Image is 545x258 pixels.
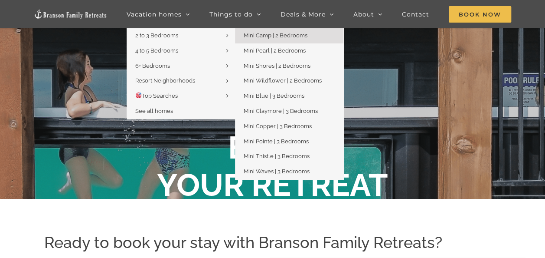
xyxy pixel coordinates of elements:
[402,11,429,17] span: Contact
[157,129,388,203] b: BOOK YOUR RETREAT
[235,134,343,149] a: Mini Pointe | 3 Bedrooms
[449,6,511,23] span: Book Now
[127,89,235,104] a: 🎯Top Searches
[244,153,310,159] span: Mini Thistle | 3 Bedrooms
[235,89,343,104] a: Mini Blue | 3 Bedrooms
[135,77,195,84] span: Resort Neighborhoods
[127,28,235,43] a: 2 to 3 Bedrooms
[135,108,173,114] span: See all homes
[135,47,178,54] span: 4 to 5 Bedrooms
[244,63,310,69] span: Mini Shores | 2 Bedrooms
[353,11,374,17] span: About
[235,73,343,89] a: Mini Wildflower | 2 Bedrooms
[135,32,178,39] span: 2 to 3 Bedrooms
[244,138,309,145] span: Mini Pointe | 3 Bedrooms
[235,59,343,74] a: Mini Shores | 2 Bedrooms
[235,164,343,179] a: Mini Waves | 3 Bedrooms
[135,63,170,69] span: 6+ Bedrooms
[244,77,322,84] span: Mini Wildflower | 2 Bedrooms
[244,123,312,129] span: Mini Copper | 3 Bedrooms
[235,104,343,119] a: Mini Claymore | 3 Bedrooms
[34,9,108,19] img: Branson Family Retreats Logo
[127,11,182,17] span: Vacation homes
[127,104,235,119] a: See all homes
[127,73,235,89] a: Resort Neighborhoods
[281,11,326,17] span: Deals & More
[244,47,306,54] span: Mini Pearl | 2 Bedrooms
[235,119,343,134] a: Mini Copper | 3 Bedrooms
[127,59,235,74] a: 6+ Bedrooms
[244,168,310,175] span: Mini Waves | 3 Bedrooms
[244,108,318,114] span: Mini Claymore | 3 Bedrooms
[135,93,178,99] span: Top Searches
[44,232,501,253] h2: Ready to book your stay with Branson Family Retreats?
[235,28,343,43] a: Mini Camp | 2 Bedrooms
[127,43,235,59] a: 4 to 5 Bedrooms
[136,93,141,98] img: 🎯
[209,11,253,17] span: Things to do
[244,32,307,39] span: Mini Camp | 2 Bedrooms
[235,43,343,59] a: Mini Pearl | 2 Bedrooms
[244,93,304,99] span: Mini Blue | 3 Bedrooms
[235,149,343,164] a: Mini Thistle | 3 Bedrooms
